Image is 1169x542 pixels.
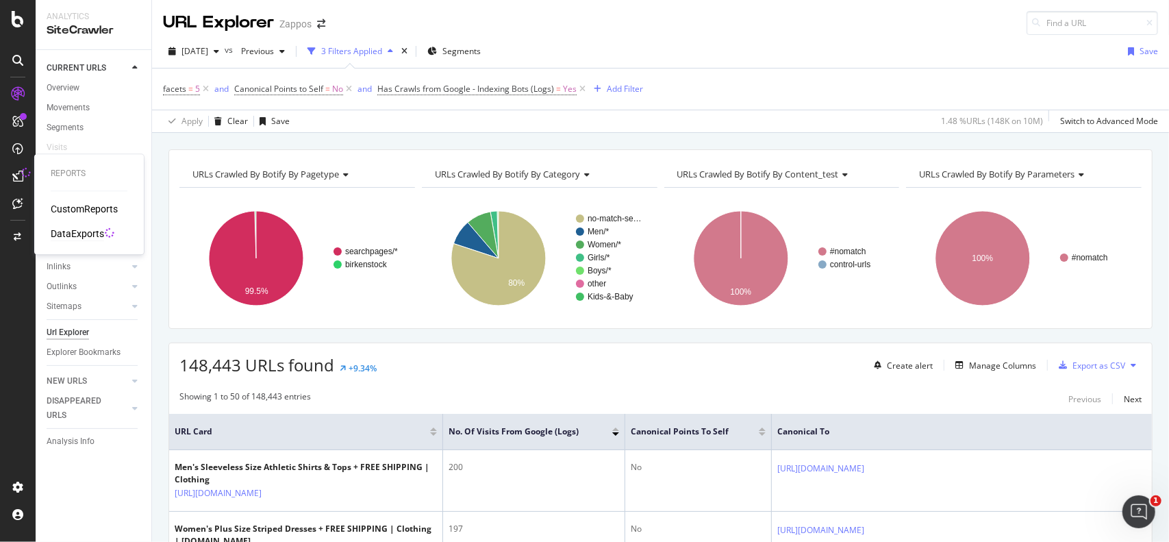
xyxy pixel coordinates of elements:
span: No. of Visits from Google (Logs) [449,426,592,438]
button: Segments [422,40,486,62]
text: Girls/* [588,253,610,262]
a: [URL][DOMAIN_NAME] [777,523,864,537]
div: SiteCrawler [47,23,140,38]
h4: URLs Crawled By Botify By pagetype [190,163,403,185]
a: Sitemaps [47,299,128,314]
span: Canonical Points to Self [234,83,323,95]
a: DataExports [51,227,104,241]
button: Create alert [868,354,933,376]
div: 197 [449,523,619,535]
span: URL Card [175,426,427,438]
span: Canonical Points to Self [631,426,738,438]
text: 80% [508,278,525,288]
div: Switch to Advanced Mode [1060,115,1158,127]
text: 100% [972,254,994,263]
span: 1 [1151,495,1161,506]
button: and [357,82,372,95]
div: No [631,461,766,473]
text: Women/* [588,240,621,249]
div: Apply [181,115,203,127]
a: NEW URLS [47,374,128,389]
button: Save [254,110,290,132]
button: Apply [163,110,203,132]
span: = [188,83,193,95]
svg: A chart. [179,199,412,318]
a: CustomReports [51,202,118,216]
div: NEW URLS [47,374,87,389]
div: Create alert [887,360,933,371]
div: +9.34% [349,362,377,374]
div: 1.48 % URLs ( 148K on 10M ) [941,115,1043,127]
span: Canonical To [777,426,1126,438]
div: Previous [1068,393,1101,405]
div: DISAPPEARED URLS [47,394,116,423]
div: Inlinks [47,260,71,274]
button: Add Filter [588,81,643,97]
div: Export as CSV [1072,360,1125,371]
button: Manage Columns [950,357,1036,373]
h4: URLs Crawled By Botify By parameters [916,163,1129,185]
a: [URL][DOMAIN_NAME] [777,462,864,476]
text: Men/* [588,227,609,236]
div: Manage Columns [969,360,1036,371]
div: Analysis Info [47,434,95,449]
h4: URLs Crawled By Botify By content_test [675,163,888,185]
span: Previous [236,45,274,57]
div: Visits [47,140,67,155]
a: Overview [47,81,142,95]
span: Yes [563,79,577,99]
button: Clear [209,110,248,132]
button: Previous [236,40,290,62]
div: arrow-right-arrow-left [317,19,325,29]
svg: A chart. [664,199,897,318]
div: No [631,523,766,535]
button: and [214,82,229,95]
a: Outlinks [47,280,128,294]
a: Explorer Bookmarks [47,345,142,360]
div: 200 [449,461,619,473]
span: Has Crawls from Google - Indexing Bots (Logs) [377,83,554,95]
div: Showing 1 to 50 of 148,443 entries [179,391,311,407]
div: Segments [47,121,84,135]
div: Explorer Bookmarks [47,345,121,360]
div: 3 Filters Applied [321,45,382,57]
text: #nomatch [830,247,866,256]
div: URL Explorer [163,11,274,34]
input: Find a URL [1027,11,1158,35]
text: Boys/* [588,266,612,275]
a: CURRENT URLS [47,61,128,75]
svg: A chart. [906,199,1139,318]
div: Men's Sleeveless Size Athletic Shirts & Tops + FREE SHIPPING | Clothing [175,461,437,486]
a: Visits [47,140,81,155]
div: Analytics [47,11,140,23]
div: Save [271,115,290,127]
div: Save [1140,45,1158,57]
div: Clear [227,115,248,127]
a: Segments [47,121,142,135]
text: birkenstock [345,260,388,269]
span: URLs Crawled By Botify By category [435,168,580,180]
a: Analysis Info [47,434,142,449]
a: Inlinks [47,260,128,274]
div: Outlinks [47,280,77,294]
span: = [325,83,330,95]
text: #nomatch [1072,253,1108,262]
button: Export as CSV [1053,354,1125,376]
div: Movements [47,101,90,115]
div: Sitemaps [47,299,81,314]
a: DISAPPEARED URLS [47,394,128,423]
div: Add Filter [607,83,643,95]
svg: A chart. [422,199,655,318]
span: 148,443 URLs found [179,354,334,376]
span: URLs Crawled By Botify By parameters [919,168,1074,180]
button: Switch to Advanced Mode [1055,110,1158,132]
a: Url Explorer [47,325,142,340]
div: Url Explorer [47,325,89,340]
h4: URLs Crawled By Botify By category [432,163,645,185]
div: and [214,83,229,95]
